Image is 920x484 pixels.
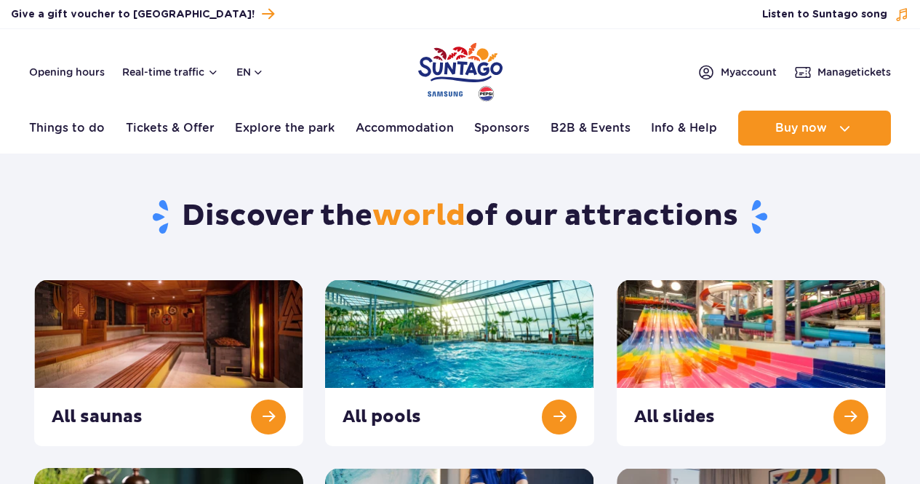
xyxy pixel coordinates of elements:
button: Buy now [738,111,891,146]
h1: Discover the of our attractions [34,198,886,236]
a: Sponsors [474,111,529,146]
a: Myaccount [697,63,777,81]
a: Park of Poland [418,36,503,103]
a: Info & Help [651,111,717,146]
a: B2B & Events [551,111,631,146]
a: Things to do [29,111,105,146]
button: en [236,65,264,79]
span: My account [721,65,777,79]
span: Buy now [775,122,827,135]
span: Give a gift voucher to [GEOGRAPHIC_DATA]! [11,7,255,22]
span: world [372,198,465,234]
button: Listen to Suntago song [762,7,909,22]
a: Opening hours [29,65,105,79]
a: Give a gift voucher to [GEOGRAPHIC_DATA]! [11,4,274,24]
a: Explore the park [235,111,335,146]
span: Listen to Suntago song [762,7,887,22]
a: Accommodation [356,111,454,146]
a: Tickets & Offer [126,111,215,146]
a: Managetickets [794,63,891,81]
span: Manage tickets [817,65,891,79]
button: Real-time traffic [122,66,219,78]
